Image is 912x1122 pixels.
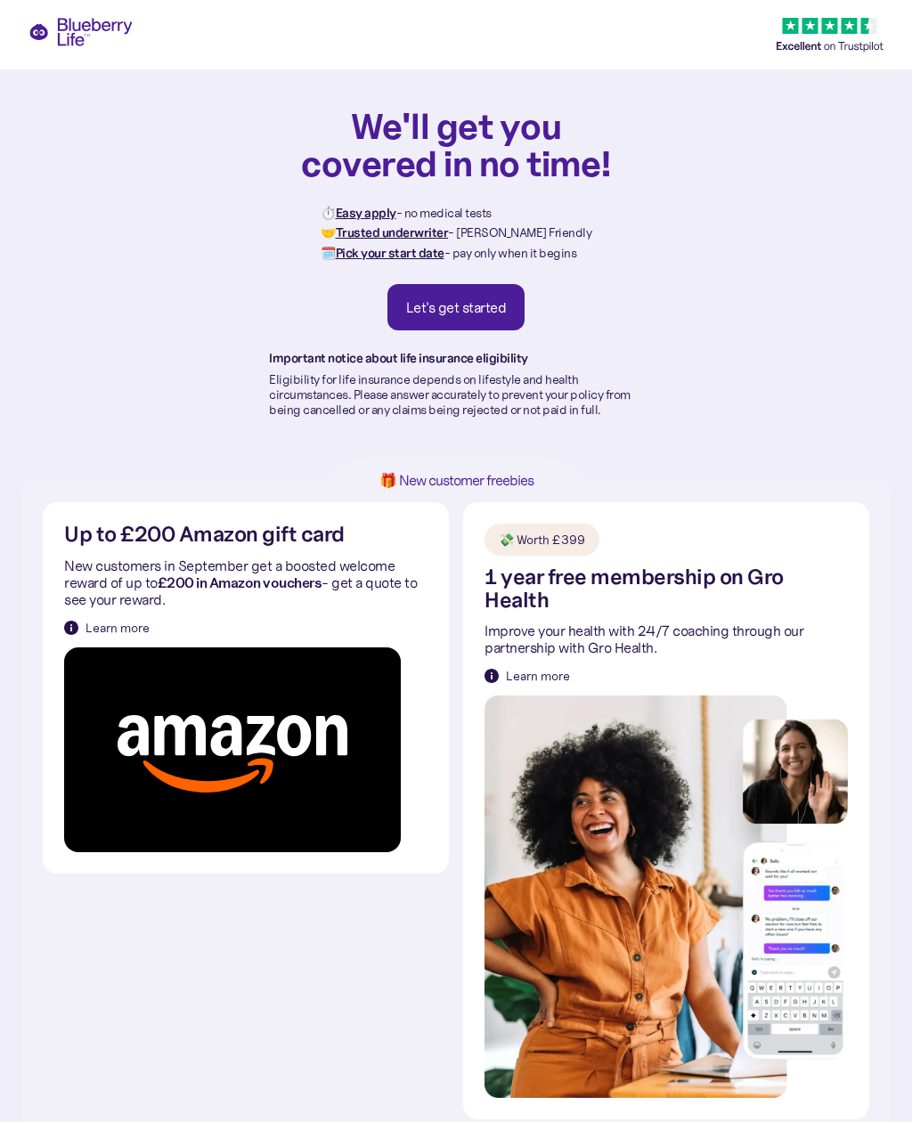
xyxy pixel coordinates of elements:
strong: Trusted underwriter [336,224,449,240]
div: Learn more [506,667,570,685]
div: Let's get started [406,298,507,316]
strong: Easy apply [336,205,396,221]
a: Let's get started [387,284,525,330]
strong: £200 in Amazon vouchers [158,573,322,591]
div: Learn more [85,619,150,637]
p: New customers in September get a boosted welcome reward of up to - get a quote to see your reward. [64,557,427,609]
h2: 1 year free membership on Gro Health [484,566,848,611]
h1: We'll get you covered in no time! [300,107,612,182]
p: Eligibility for life insurance depends on lifestyle and health circumstances. Please answer accur... [269,372,643,417]
a: Learn more [64,619,150,637]
h2: Up to £200 Amazon gift card [64,524,345,546]
div: 💸 Worth £399 [499,531,585,549]
a: Learn more [484,667,570,685]
p: ⏱️ - no medical tests 🤝 - [PERSON_NAME] Friendly 🗓️ - pay only when it begins [321,203,591,263]
p: Improve your health with 24/7 coaching through our partnership with Gro Health. [484,622,848,656]
h1: 🎁 New customer freebies [351,473,561,488]
strong: Important notice about life insurance eligibility [269,350,528,366]
strong: Pick your start date [336,245,444,261]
